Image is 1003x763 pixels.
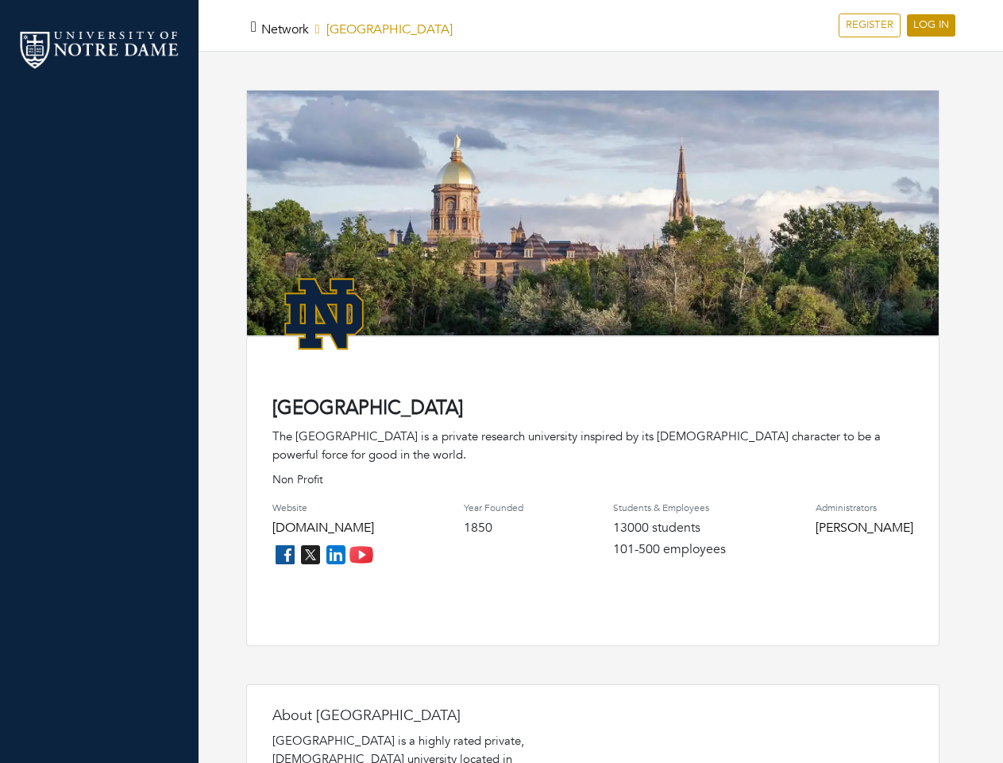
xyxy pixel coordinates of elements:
[272,707,590,725] h4: About [GEOGRAPHIC_DATA]
[272,471,913,488] p: Non Profit
[261,21,309,38] a: Network
[272,502,374,513] h4: Website
[16,28,183,72] img: nd_logo.png
[613,502,726,513] h4: Students & Employees
[323,542,349,567] img: linkedin_icon-84db3ca265f4ac0988026744a78baded5d6ee8239146f80404fb69c9eee6e8e7.png
[247,91,939,355] img: rare_disease_hero-1920%20copy.png
[907,14,955,37] a: LOG IN
[816,519,913,536] a: [PERSON_NAME]
[464,502,523,513] h4: Year Founded
[272,397,913,420] h4: [GEOGRAPHIC_DATA]
[816,502,913,513] h4: Administrators
[464,521,523,536] h4: 1850
[272,262,376,366] img: NotreDame_Logo.png
[272,542,298,567] img: facebook_icon-256f8dfc8812ddc1b8eade64b8eafd8a868ed32f90a8d2bb44f507e1979dbc24.png
[613,521,726,536] h4: 13000 students
[298,542,323,567] img: twitter_icon-7d0bafdc4ccc1285aa2013833b377ca91d92330db209b8298ca96278571368c9.png
[839,14,901,37] a: REGISTER
[272,519,374,536] a: [DOMAIN_NAME]
[272,428,913,463] div: The [GEOGRAPHIC_DATA] is a private research university inspired by its [DEMOGRAPHIC_DATA] charact...
[261,22,453,37] h5: [GEOGRAPHIC_DATA]
[613,542,726,557] h4: 101-500 employees
[349,542,374,567] img: youtube_icon-fc3c61c8c22f3cdcae68f2f17984f5f016928f0ca0694dd5da90beefb88aa45e.png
